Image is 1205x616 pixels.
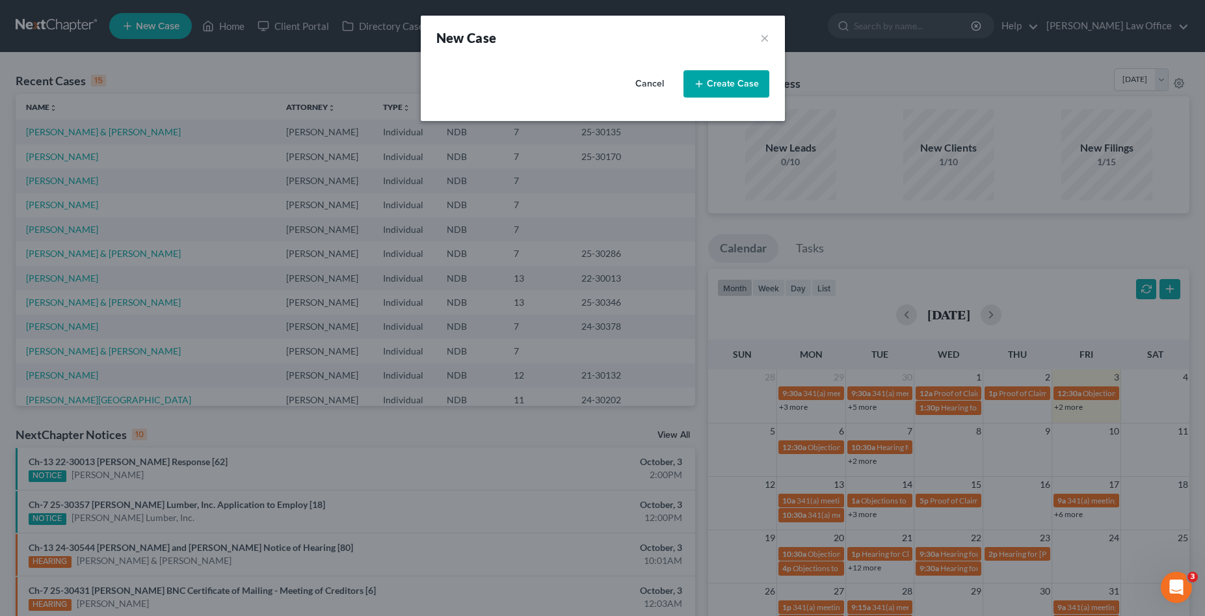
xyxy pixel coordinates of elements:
button: × [760,29,769,47]
iframe: Intercom live chat [1161,572,1192,603]
button: Create Case [683,70,769,98]
strong: New Case [436,30,497,46]
button: Cancel [621,71,678,97]
span: 3 [1187,572,1198,582]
